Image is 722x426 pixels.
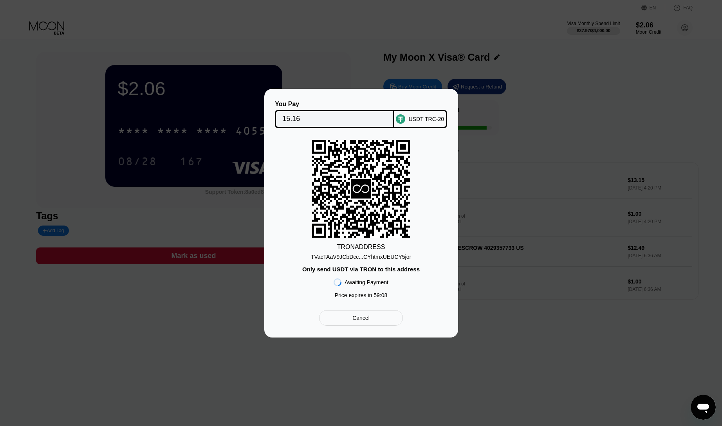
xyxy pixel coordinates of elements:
[335,292,388,298] div: Price expires in
[311,251,411,260] div: TVacTAaV9JCbDcc...CYhtmxUEUCY5jor
[345,279,388,285] div: Awaiting Payment
[691,395,716,420] iframe: Button to launch messaging window
[352,314,370,321] div: Cancel
[408,116,444,122] div: USDT TRC-20
[275,101,394,108] div: You Pay
[319,310,403,326] div: Cancel
[337,244,385,251] div: TRON ADDRESS
[302,266,420,273] div: Only send USDT via TRON to this address
[311,254,411,260] div: TVacTAaV9JCbDcc...CYhtmxUEUCY5jor
[374,292,387,298] span: 59 : 08
[276,101,446,128] div: You PayUSDT TRC-20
